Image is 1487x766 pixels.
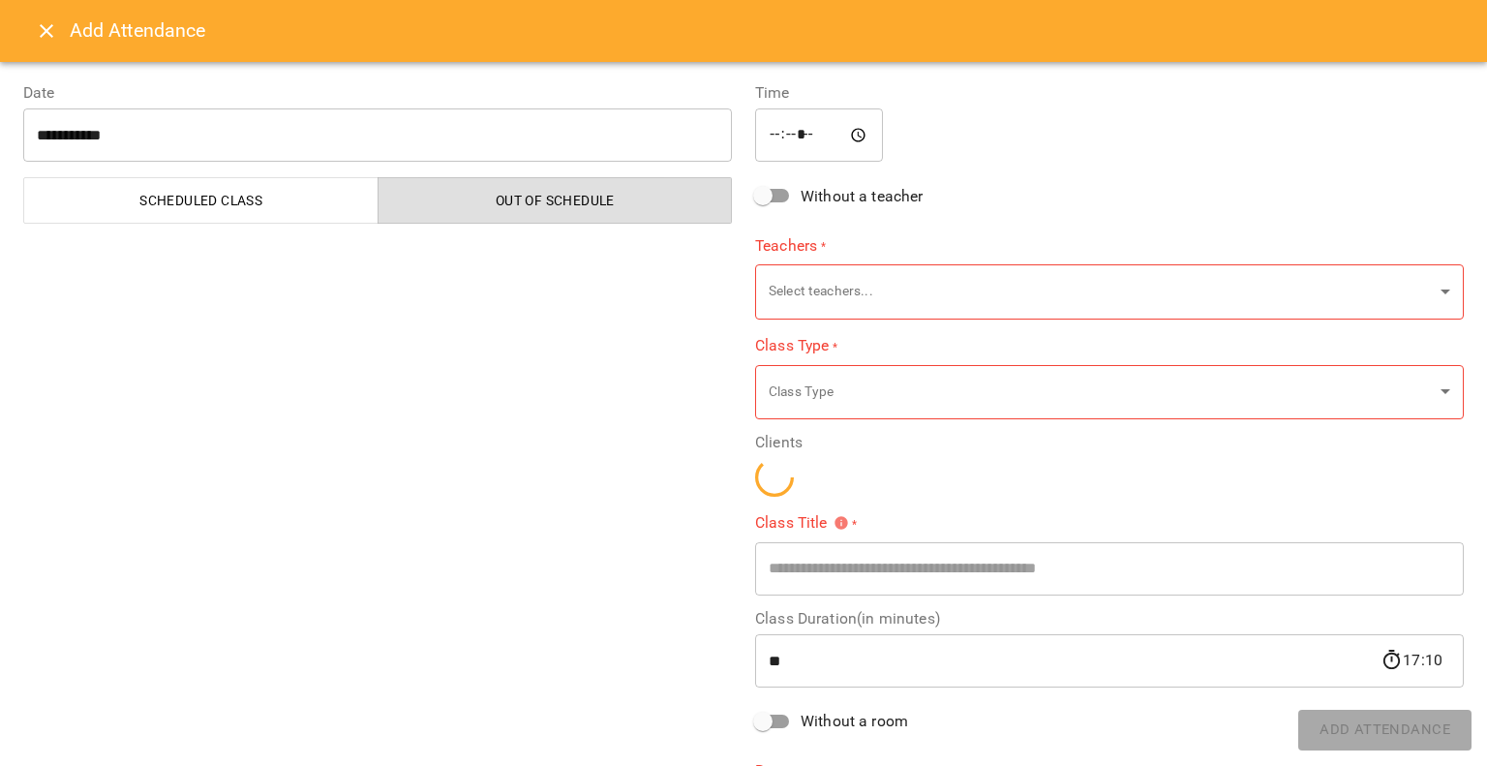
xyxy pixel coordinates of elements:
label: Class Type [755,335,1464,357]
span: Scheduled class [36,189,367,212]
label: Date [23,85,732,101]
span: Without a teacher [801,185,924,208]
span: Out of Schedule [390,189,721,212]
span: Class Title [755,515,849,531]
h6: Add Attendance [70,15,1464,46]
label: Clients [755,435,1464,450]
button: Scheduled class [23,177,379,224]
p: Class Type [769,383,1433,402]
div: Class Type [755,364,1464,419]
label: Class Duration(in minutes) [755,611,1464,627]
button: Out of Schedule [378,177,733,224]
label: Time [755,85,1464,101]
svg: Please specify class title or select clients [834,515,849,531]
label: Teachers [755,234,1464,257]
span: Without a room [801,710,908,733]
button: Close [23,8,70,54]
p: Select teachers... [769,282,1433,301]
div: Select teachers... [755,264,1464,320]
